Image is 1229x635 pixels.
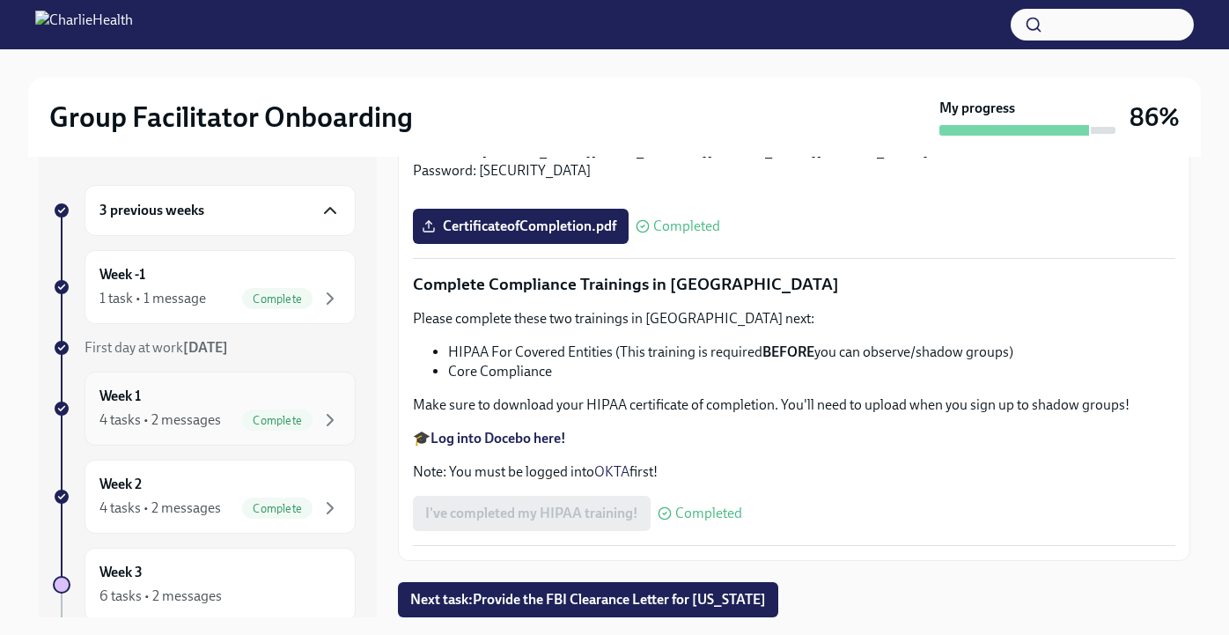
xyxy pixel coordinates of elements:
[242,292,313,306] span: Complete
[413,309,1175,329] p: Please complete these two trainings in [GEOGRAPHIC_DATA] next:
[35,11,133,39] img: CharlieHealth
[85,339,228,356] span: First day at work
[939,99,1015,118] strong: My progress
[53,250,356,324] a: Week -11 task • 1 messageComplete
[410,591,766,609] span: Next task : Provide the FBI Clearance Letter for [US_STATE]
[762,343,814,360] strong: BEFORE
[99,475,142,494] h6: Week 2
[413,209,629,244] label: CertificateofCompletion.pdf
[99,201,204,220] h6: 3 previous weeks
[85,185,356,236] div: 3 previous weeks
[99,265,145,284] h6: Week -1
[53,338,356,358] a: First day at work[DATE]
[49,100,413,135] h2: Group Facilitator Onboarding
[413,395,1175,415] p: Make sure to download your HIPAA certificate of completion. You'll need to upload when you sign u...
[425,218,616,235] span: CertificateofCompletion.pdf
[431,430,566,447] a: Log into Docebo here!
[413,273,1175,296] p: Complete Compliance Trainings in [GEOGRAPHIC_DATA]
[183,339,228,356] strong: [DATE]
[99,289,206,308] div: 1 task • 1 message
[594,463,629,480] a: OKTA
[99,498,221,518] div: 4 tasks • 2 messages
[99,410,221,430] div: 4 tasks • 2 messages
[99,387,141,406] h6: Week 1
[53,372,356,446] a: Week 14 tasks • 2 messagesComplete
[413,429,1175,448] p: 🎓
[242,502,313,515] span: Complete
[675,506,742,521] span: Completed
[398,582,778,617] button: Next task:Provide the FBI Clearance Letter for [US_STATE]
[1130,101,1180,133] h3: 86%
[242,414,313,427] span: Complete
[448,362,1175,381] li: Core Compliance
[653,219,720,233] span: Completed
[99,563,143,582] h6: Week 3
[413,462,1175,482] p: Note: You must be logged into first!
[99,587,222,606] div: 6 tasks • 2 messages
[53,460,356,534] a: Week 24 tasks • 2 messagesComplete
[53,548,356,622] a: Week 36 tasks • 2 messages
[448,343,1175,362] li: HIPAA For Covered Entities (This training is required you can observe/shadow groups)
